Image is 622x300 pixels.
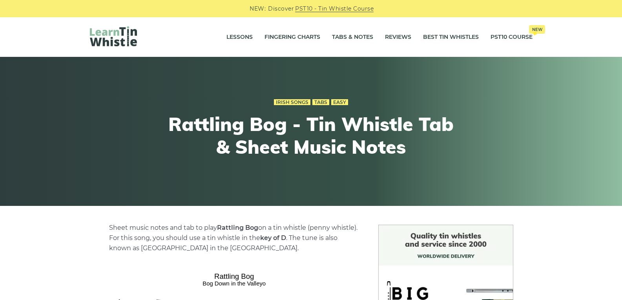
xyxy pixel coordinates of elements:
h1: Rattling Bog - Tin Whistle Tab & Sheet Music Notes [167,113,456,158]
strong: key of D [260,234,286,242]
a: Irish Songs [274,99,310,105]
a: PST10 CourseNew [491,27,533,47]
a: Best Tin Whistles [423,27,479,47]
a: Fingering Charts [264,27,320,47]
span: New [529,25,545,34]
a: Tabs [312,99,329,105]
a: Lessons [226,27,253,47]
strong: Rattling Bog [217,224,258,231]
a: Reviews [385,27,411,47]
img: LearnTinWhistle.com [90,26,137,46]
a: Easy [331,99,348,105]
p: Sheet music notes and tab to play on a tin whistle (penny whistle). For this song, you should use... [109,223,359,253]
a: Tabs & Notes [332,27,373,47]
